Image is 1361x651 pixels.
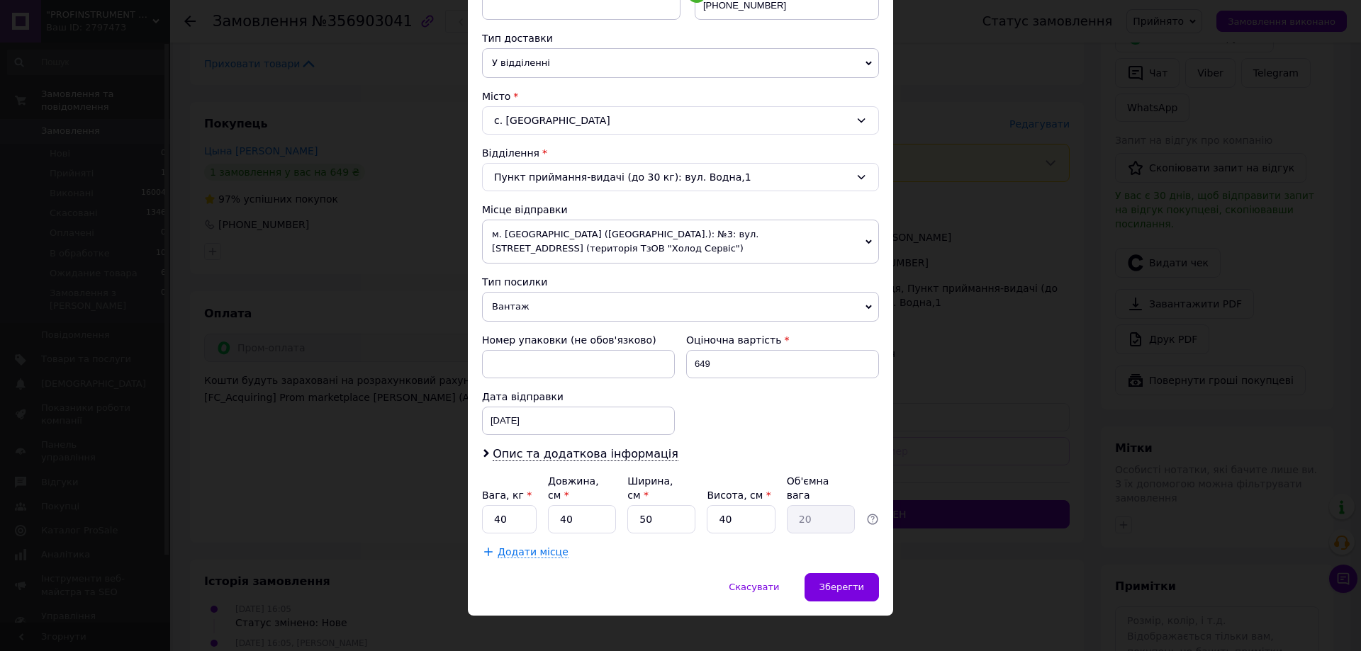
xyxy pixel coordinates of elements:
[498,546,569,558] span: Додати місце
[482,163,879,191] div: Пункт приймання-видачі (до 30 кг): вул. Водна,1
[482,89,879,103] div: Місто
[787,474,855,502] div: Об'ємна вага
[482,48,879,78] span: У відділенні
[482,489,532,501] label: Вага, кг
[482,390,675,404] div: Дата відправки
[493,447,678,461] span: Опис та додаткова інформація
[729,582,779,592] span: Скасувати
[482,146,879,160] div: Відділення
[482,220,879,264] span: м. [GEOGRAPHIC_DATA] ([GEOGRAPHIC_DATA].): №3: вул. [STREET_ADDRESS] (територія ТзОВ "Холод Сервіс")
[482,106,879,135] div: с. [GEOGRAPHIC_DATA]
[627,475,673,501] label: Ширина, см
[482,292,879,322] span: Вантаж
[819,582,864,592] span: Зберегти
[686,333,879,347] div: Оціночна вартість
[707,489,771,501] label: Висота, см
[482,276,547,288] span: Тип посилки
[482,204,568,215] span: Місце відправки
[548,475,599,501] label: Довжина, см
[482,333,675,347] div: Номер упаковки (не обов'язково)
[482,33,553,44] span: Тип доставки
